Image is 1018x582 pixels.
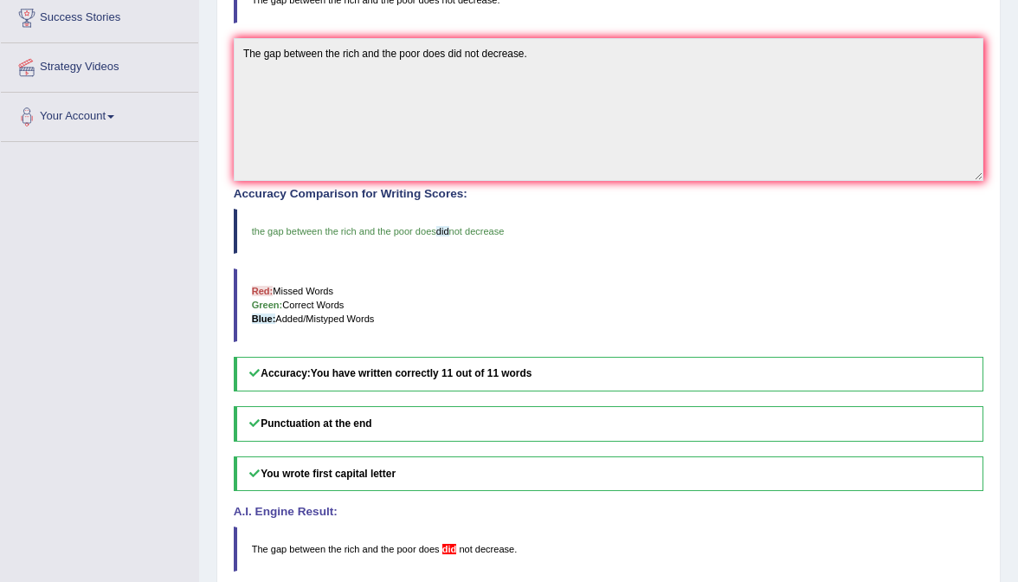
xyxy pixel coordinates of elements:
h4: A.I. Engine Result: [234,506,984,519]
span: the [381,544,394,554]
span: decrease [475,544,514,554]
blockquote: . [234,527,984,572]
span: gap [271,544,287,554]
b: Blue: [252,314,276,324]
span: rich [345,544,360,554]
span: not decrease [449,226,505,236]
span: does [419,544,440,554]
span: The auxiliary verb ‘do’ requires the base form of the verb. (did you mean: do) [442,544,457,554]
span: The [252,544,268,554]
b: Red: [252,286,274,296]
span: not [459,544,472,554]
b: Green: [252,300,283,310]
h5: You wrote first capital letter [234,456,984,492]
h5: Accuracy: [234,357,984,392]
a: Your Account [1,93,198,136]
span: and [363,544,378,554]
a: Strategy Videos [1,43,198,87]
span: the gap between the rich and the poor does [252,226,436,236]
blockquote: Missed Words Correct Words Added/Mistyped Words [234,268,984,342]
h4: Accuracy Comparison for Writing Scores: [234,188,984,201]
span: poor [396,544,416,554]
span: the [328,544,341,554]
b: You have written correctly 11 out of 11 words [311,367,532,379]
h5: Punctuation at the end [234,406,984,442]
span: did [436,226,449,236]
span: between [289,544,325,554]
